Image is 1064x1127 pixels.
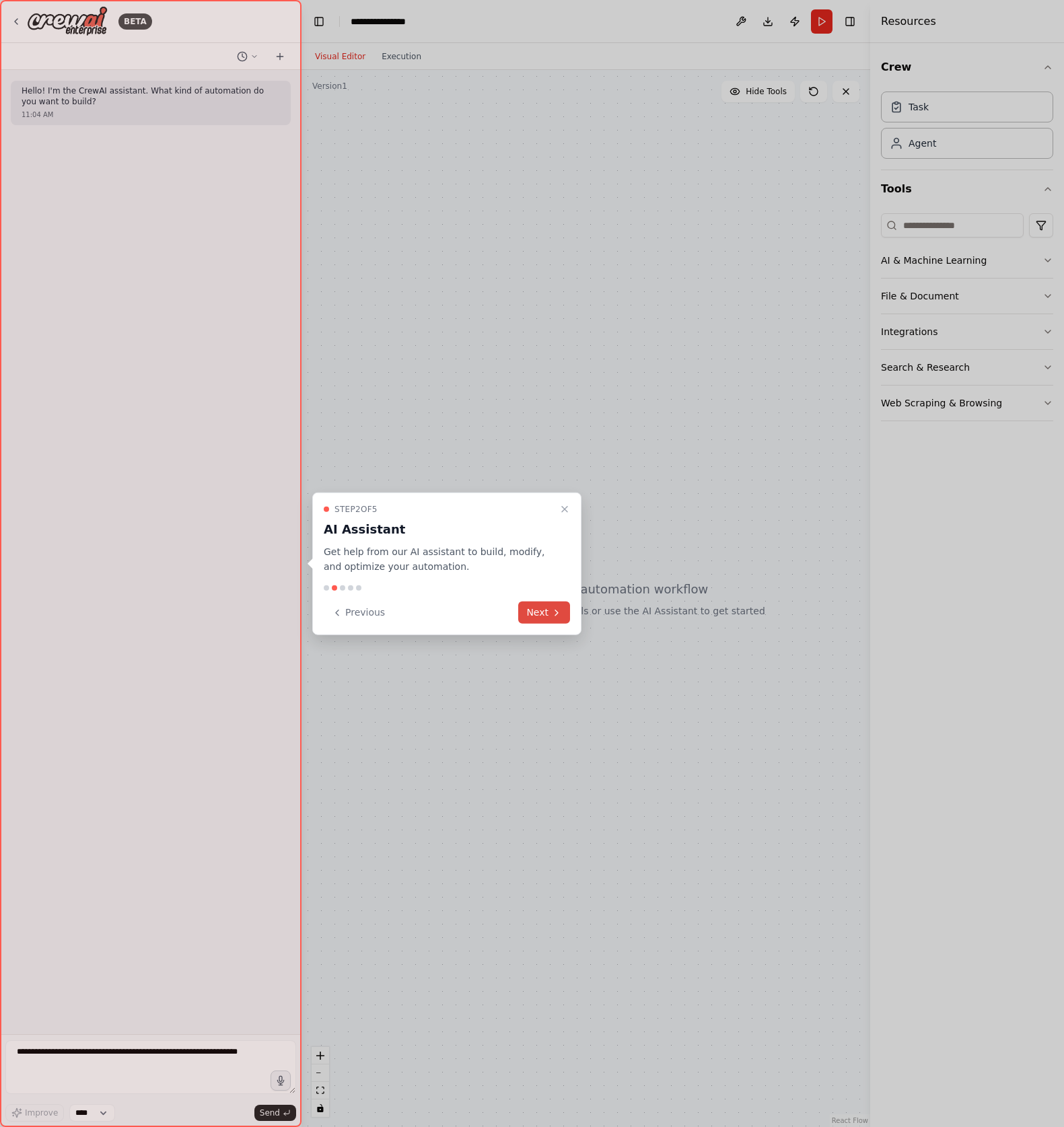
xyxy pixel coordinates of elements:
button: Next [518,602,570,624]
button: Previous [324,602,393,624]
h3: AI Assistant [324,519,554,538]
span: Step 2 of 5 [334,503,378,514]
p: Get help from our AI assistant to build, modify, and optimize your automation. [324,544,554,575]
button: Close walkthrough [557,501,573,517]
button: Hide left sidebar [310,12,328,31]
